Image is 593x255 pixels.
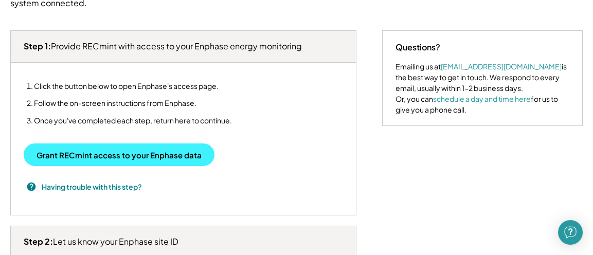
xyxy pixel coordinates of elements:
strong: Step 2: [24,236,53,247]
h3: Provide RECmint with access to your Enphase energy monitoring [24,41,302,52]
div: Questions? [396,41,440,53]
li: Click the button below to open Enphase's access page. [34,82,232,90]
h3: Let us know your Enphase site ID [24,236,178,247]
a: [EMAIL_ADDRESS][DOMAIN_NAME] [441,62,562,71]
strong: Step 1: [24,41,51,51]
li: Follow the on-screen instructions from Enphase. [34,99,232,107]
h3: Having trouble with this step? [42,181,142,192]
li: Once you've completed each step, return here to continue. [34,116,232,125]
div: Open Intercom Messenger [558,220,583,245]
button: Grant RECmint access to your Enphase data [24,143,214,166]
a: schedule a day and time here [433,94,531,103]
div: Emailing us at is the best way to get in touch. We respond to every email, usually within 1-2 bus... [396,61,569,115]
